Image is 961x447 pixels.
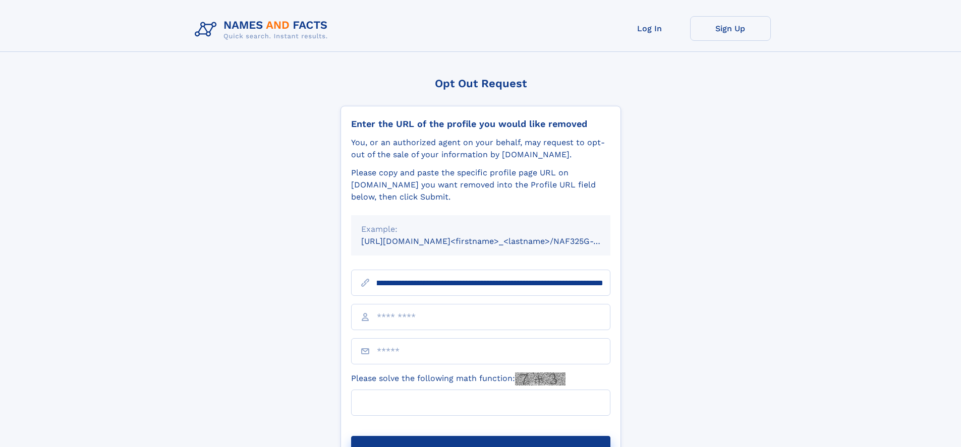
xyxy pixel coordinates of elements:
[351,118,610,130] div: Enter the URL of the profile you would like removed
[351,137,610,161] div: You, or an authorized agent on your behalf, may request to opt-out of the sale of your informatio...
[361,236,630,246] small: [URL][DOMAIN_NAME]<firstname>_<lastname>/NAF325G-xxxxxxxx
[690,16,771,41] a: Sign Up
[361,223,600,235] div: Example:
[351,167,610,203] div: Please copy and paste the specific profile page URL on [DOMAIN_NAME] you want removed into the Pr...
[351,372,566,386] label: Please solve the following math function:
[341,77,621,90] div: Opt Out Request
[609,16,690,41] a: Log In
[191,16,336,43] img: Logo Names and Facts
